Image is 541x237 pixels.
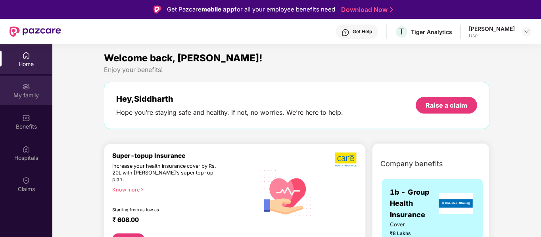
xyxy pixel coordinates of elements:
[380,158,443,169] span: Company benefits
[439,193,473,214] img: insurerLogo
[390,220,427,229] span: Cover
[153,6,161,13] img: Logo
[524,28,530,35] img: svg+xml;base64,PHN2ZyBpZD0iRHJvcGRvd24tMzJ4MzIiIHhtbG5zPSJodHRwOi8vd3d3LnczLm9yZy8yMDAwL3N2ZyIgd2...
[341,6,391,14] a: Download Now
[390,6,393,14] img: Stroke
[390,187,437,220] span: 1b - Group Health Insurance
[201,6,234,13] strong: mobile app
[112,152,255,159] div: Super-topup Insurance
[426,101,467,110] div: Raise a claim
[399,27,404,36] span: T
[22,51,30,59] img: svg+xml;base64,PHN2ZyBpZD0iSG9tZSIgeG1sbnM9Imh0dHA6Ly93d3cudzMub3JnLzIwMDAvc3ZnIiB3aWR0aD0iMjAiIG...
[112,207,222,213] div: Starting from as low as
[353,28,372,35] div: Get Help
[22,176,30,184] img: svg+xml;base64,PHN2ZyBpZD0iQ2xhaW0iIHhtbG5zPSJodHRwOi8vd3d3LnczLm9yZy8yMDAwL3N2ZyIgd2lkdGg9IjIwIi...
[104,66,489,74] div: Enjoy your benefits!
[104,52,263,64] span: Welcome back, [PERSON_NAME]!
[10,27,61,37] img: New Pazcare Logo
[167,5,335,14] div: Get Pazcare for all your employee benefits need
[255,161,317,224] img: svg+xml;base64,PHN2ZyB4bWxucz0iaHR0cDovL3d3dy53My5vcmcvMjAwMC9zdmciIHhtbG5zOnhsaW5rPSJodHRwOi8vd3...
[140,188,144,192] span: right
[335,152,357,167] img: b5dec4f62d2307b9de63beb79f102df3.png
[112,163,221,183] div: Increase your health insurance cover by Rs. 20L with [PERSON_NAME]’s super top-up plan.
[112,216,247,226] div: ₹ 608.00
[22,145,30,153] img: svg+xml;base64,PHN2ZyBpZD0iSG9zcGl0YWxzIiB4bWxucz0iaHR0cDovL3d3dy53My5vcmcvMjAwMC9zdmciIHdpZHRoPS...
[469,25,515,32] div: [PERSON_NAME]
[390,229,427,237] span: ₹8 Lakhs
[22,83,30,91] img: svg+xml;base64,PHN2ZyB3aWR0aD0iMjAiIGhlaWdodD0iMjAiIHZpZXdCb3g9IjAgMCAyMCAyMCIgZmlsbD0ibm9uZSIgeG...
[469,32,515,39] div: User
[411,28,452,36] div: Tiger Analytics
[116,108,343,117] div: Hope you’re staying safe and healthy. If not, no worries. We’re here to help.
[112,187,251,192] div: Know more
[22,114,30,122] img: svg+xml;base64,PHN2ZyBpZD0iQmVuZWZpdHMiIHhtbG5zPSJodHRwOi8vd3d3LnczLm9yZy8yMDAwL3N2ZyIgd2lkdGg9Ij...
[341,28,349,36] img: svg+xml;base64,PHN2ZyBpZD0iSGVscC0zMngzMiIgeG1sbnM9Imh0dHA6Ly93d3cudzMub3JnLzIwMDAvc3ZnIiB3aWR0aD...
[116,94,343,104] div: Hey, Siddharth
